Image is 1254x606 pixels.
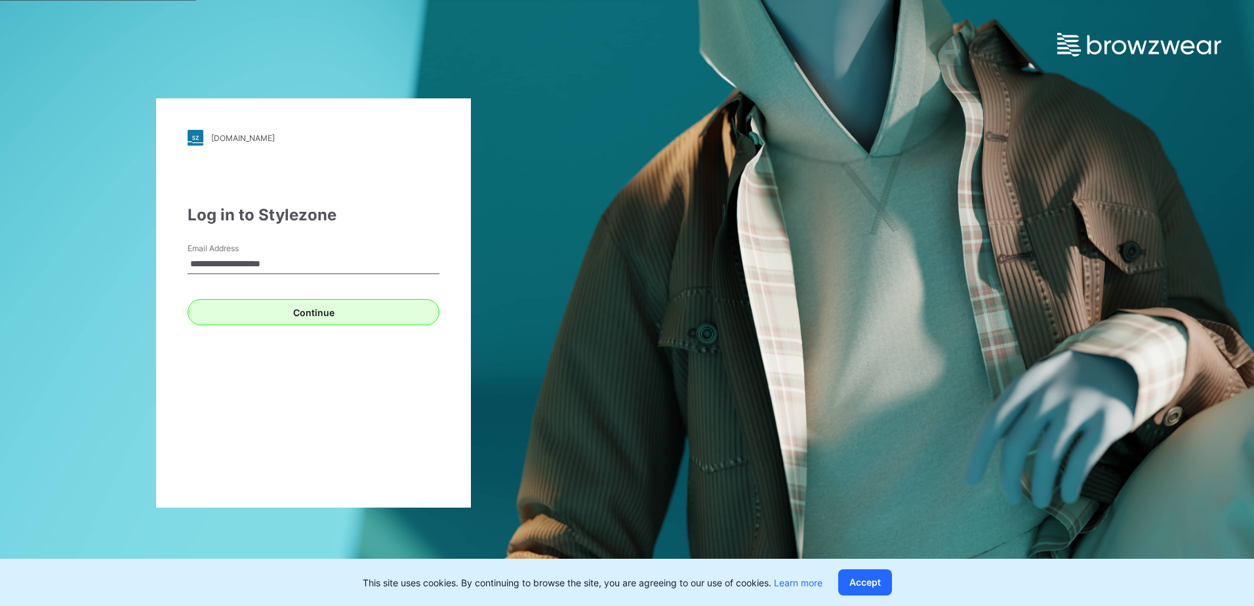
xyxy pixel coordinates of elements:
[188,243,279,254] label: Email Address
[188,299,439,325] button: Continue
[363,576,822,590] p: This site uses cookies. By continuing to browse the site, you are agreeing to our use of cookies.
[188,130,439,146] a: [DOMAIN_NAME]
[188,203,439,227] div: Log in to Stylezone
[774,577,822,588] a: Learn more
[838,569,892,596] button: Accept
[1057,33,1221,56] img: browzwear-logo.e42bd6dac1945053ebaf764b6aa21510.svg
[211,133,275,143] div: [DOMAIN_NAME]
[188,130,203,146] img: stylezone-logo.562084cfcfab977791bfbf7441f1a819.svg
